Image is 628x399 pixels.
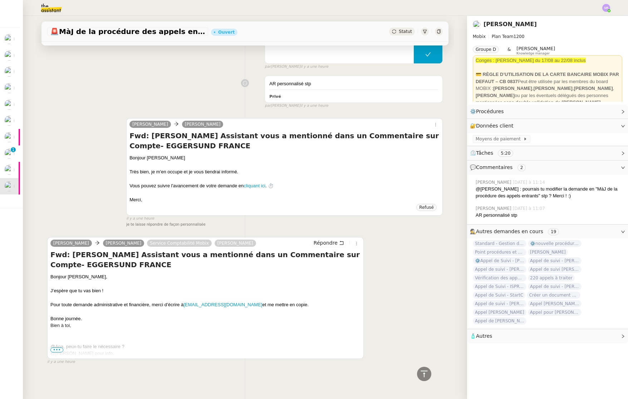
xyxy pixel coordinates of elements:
[476,109,504,114] span: Procédures
[473,300,526,307] span: Appel de suivi - [PERSON_NAME]
[50,315,360,322] div: Bonne journée.
[470,164,529,170] span: 💬
[527,292,580,299] span: Créer un document Google Docs des échanges d'e-mail
[300,103,328,109] span: il y a une heure
[476,71,619,106] div: Peut être utilisée par les membres du board MOBIX : , , , ou par les éventuels délégués des perso...
[528,240,582,247] span: ⚙️nouvelle procédure d'onboarding
[265,64,328,70] small: [PERSON_NAME]
[265,64,271,70] span: par
[314,239,338,246] span: Répondre
[528,300,582,307] span: Appel [PERSON_NAME] - OPP7010 - NEOP - FORMATION OPCO
[50,287,360,294] div: J’espère que tu vas bien !
[473,309,526,316] span: Appel [PERSON_NAME]
[103,240,144,246] a: [PERSON_NAME]
[473,266,526,273] span: Appel de suivi - [PERSON_NAME] - TDX
[473,292,525,299] span: Appel de Suivi - StartC
[311,239,347,247] button: Répondre
[269,80,438,87] div: AR personnalisé stp
[11,147,16,152] nz-badge-sup: 1
[4,149,14,159] img: users%2F8F3ae0CdRNRxLT9M8DTLuFZT1wq1%2Favatar%2F8d3ba6ea-8103-41c2-84d4-2a4cca0cf040
[528,257,582,264] span: Appel de suivi - [PERSON_NAME]
[476,150,493,156] span: Tâches
[473,46,499,53] nz-tag: Groupe D
[4,165,14,175] img: users%2FrZ9hsAwvZndyAxvpJrwIinY54I42%2Favatar%2FChatGPT%20Image%201%20aou%CC%82t%202025%2C%2011_1...
[50,350,360,357] div: @[PERSON_NAME] pour info.
[528,266,582,273] span: Appel de suivi [PERSON_NAME]
[467,329,628,343] div: 🧴Autres
[476,333,492,339] span: Autres
[4,34,14,44] img: users%2FfjlNmCTkLiVoA3HQjY3GA5JXGxb2%2Favatar%2Fstarofservice_97480retdsc0392.png
[129,154,440,162] div: Bonjour [PERSON_NAME]
[129,196,440,203] div: Merci,
[516,46,555,55] app-user-label: Knowledge manager
[513,179,546,186] span: [DATE] à 11:14
[528,249,568,256] span: [PERSON_NAME]
[476,123,514,129] span: Données client
[467,119,628,133] div: 🔐Données client
[467,146,628,160] div: ⏲️Tâches 5:20
[50,322,360,329] div: Bien à toi,
[476,164,512,170] span: Commentaires
[473,34,486,39] span: Mobix
[476,229,543,234] span: Autres demandes en cours
[183,302,262,307] a: [EMAIL_ADDRESS][DOMAIN_NAME]
[470,229,562,234] span: 🕵️
[473,317,526,325] span: Appel de [PERSON_NAME]
[4,100,14,110] img: users%2FW4OQjB9BRtYK2an7yusO0WsYLsD3%2Favatar%2F28027066-518b-424c-8476-65f2e549ac29
[470,150,519,156] span: ⏲️
[50,250,360,270] h4: Fwd: [PERSON_NAME] Assistant vous a mentionné dans un Commentaire sur Compte- EGGERSUND FRANCE
[4,51,14,61] img: users%2FrssbVgR8pSYriYNmUDKzQX9syo02%2Favatar%2Fb215b948-7ecd-4adc-935c-e0e4aeaee93e
[473,20,481,28] img: users%2FW4OQjB9BRtYK2an7yusO0WsYLsD3%2Favatar%2F28027066-518b-424c-8476-65f2e549ac29
[514,34,525,39] span: 1200
[493,86,532,91] strong: [PERSON_NAME]
[528,283,582,290] span: Appel de suivi - [PERSON_NAME]
[218,30,235,34] div: Ouvert
[516,52,550,56] span: Knowledge manager
[602,4,610,12] img: svg
[470,333,492,339] span: 🧴
[476,135,523,143] span: Moyens de paiement
[516,46,555,51] span: [PERSON_NAME]
[504,100,601,105] strong: sans double validation de [PERSON_NAME]
[50,240,92,246] a: [PERSON_NAME]
[50,343,360,350] div: @Ana, peux-tu faire le nécessaire ?
[528,309,582,316] span: Appel pour [PERSON_NAME]
[182,121,224,128] a: [PERSON_NAME]
[129,168,440,176] div: Très bien, je m'en occupe et je vous tiendrai informé.
[50,347,63,352] span: •••
[129,121,171,128] a: [PERSON_NAME]
[473,249,526,256] span: Point procédures et FAQ
[126,216,154,222] span: il y a une heure
[265,103,328,109] small: [PERSON_NAME]
[4,83,14,93] img: users%2FC9SBsJ0duuaSgpQFj5LgoEX8n0o2%2Favatar%2Fec9d51b8-9413-4189-adfb-7be4d8c96a3c
[507,46,511,55] span: &
[129,182,440,189] div: Vous pouvez suivre l'avancement de votre demande en . ⏱️
[215,240,256,246] a: [PERSON_NAME]
[534,86,573,91] strong: [PERSON_NAME]
[548,228,559,235] nz-tag: 19
[467,225,628,239] div: 🕵️Autres demandes en cours 19
[492,34,514,39] span: Plan Team
[470,107,507,116] span: ⚙️
[50,301,360,308] div: Pour toute demande administrative et financière, merci d’écrire à et me mettre en copie.
[528,274,575,282] span: 220 appels à traiter
[476,186,622,199] div: @[PERSON_NAME] : pourrais tu modifier la demande en "MàJ de la procédure des appels entrants" stp...
[476,205,513,212] span: [PERSON_NAME]
[473,257,526,264] span: ⚙️Appel de Suivi - [PERSON_NAME] - UCPA VITAM
[12,147,15,154] p: 1
[470,122,516,130] span: 🔐
[244,183,265,188] a: cliquant ici
[473,283,526,290] span: Appel de Suivi - ISPRA - [PERSON_NAME]
[473,274,526,282] span: Vérification des appels sortants - [DATE]
[265,103,271,109] span: par
[300,64,328,70] span: il y a une heure
[476,179,513,186] span: [PERSON_NAME]
[269,94,281,99] b: Privé
[467,105,628,119] div: ⚙️Procédures
[498,150,513,157] nz-tag: 5:20
[399,29,412,34] span: Statut
[476,93,515,98] strong: [PERSON_NAME]
[513,205,546,212] span: [DATE] à 11:07
[147,240,212,246] a: Service Comptabilité Mobix
[419,205,434,210] span: Refusé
